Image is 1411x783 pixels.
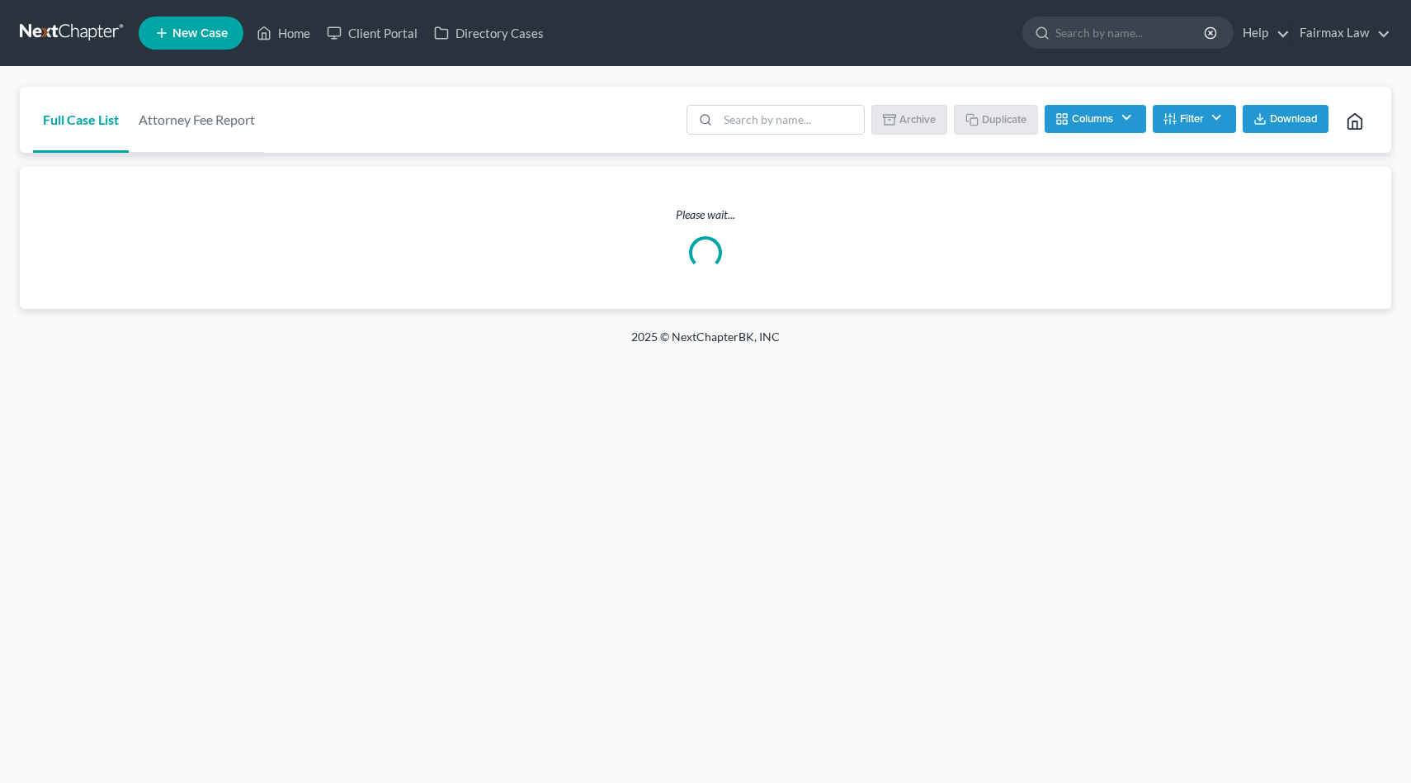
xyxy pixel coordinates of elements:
[1291,18,1390,48] a: Fairmax Law
[1234,18,1290,48] a: Help
[426,18,552,48] a: Directory Cases
[319,18,426,48] a: Client Portal
[1045,105,1145,133] button: Columns
[1153,105,1236,133] button: Filter
[33,87,129,153] a: Full Case List
[1270,112,1318,126] span: Download
[235,329,1176,358] div: 2025 © NextChapterBK, INC
[172,27,228,40] span: New Case
[718,106,864,134] input: Search by name...
[20,206,1391,223] p: Please wait...
[1055,17,1206,48] input: Search by name...
[1243,105,1328,133] button: Download
[129,87,265,153] a: Attorney Fee Report
[248,18,319,48] a: Home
